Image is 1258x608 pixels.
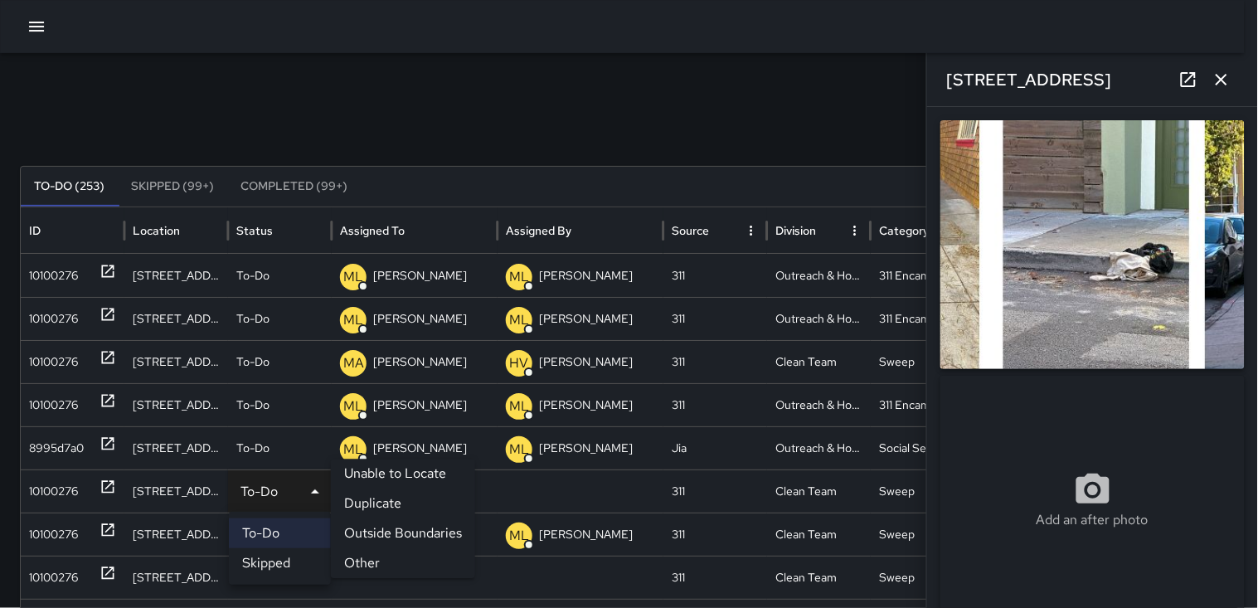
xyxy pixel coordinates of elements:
[331,489,475,518] li: Duplicate
[229,518,331,548] li: To-Do
[331,548,475,578] li: Other
[331,518,475,548] li: Outside Boundaries
[331,459,475,489] li: Unable to Locate
[229,548,331,578] li: Skipped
